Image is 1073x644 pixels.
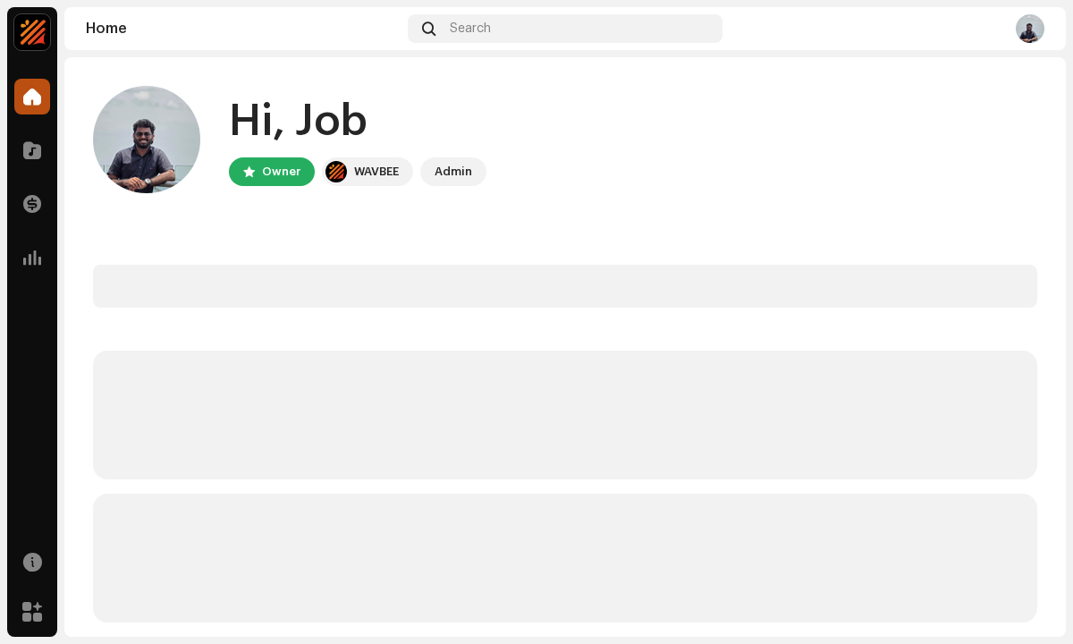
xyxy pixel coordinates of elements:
[93,86,200,193] img: 64140b10-607a-4f4a-92f4-4468ade7fbf7
[354,161,399,182] div: WAVBEE
[229,93,486,150] div: Hi, Job
[262,161,300,182] div: Owner
[450,21,491,36] span: Search
[86,21,401,36] div: Home
[325,161,347,182] img: edf75770-94a4-4c7b-81a4-750147990cad
[14,14,50,50] img: edf75770-94a4-4c7b-81a4-750147990cad
[1016,14,1044,43] img: 64140b10-607a-4f4a-92f4-4468ade7fbf7
[435,161,472,182] div: Admin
